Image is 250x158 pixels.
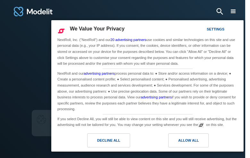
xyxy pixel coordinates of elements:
span: We Value Your Privacy [70,26,125,31]
a: home [13,4,54,19]
div: Allow All [178,137,199,144]
p: We use to provide you the best user experience and for performance analytics. [50,115,169,129]
div: If you select Decline All, you will still be able to view content on this site and you will still... [56,114,239,129]
div: NextRoll, Inc. ("NextRoll") and our use cookies and similar technologies on this site and use per... [56,36,239,67]
div: menu [229,8,237,15]
img: modelit logo [13,4,54,19]
a: 20 advertising partners [111,38,146,42]
a: advertising partners [141,95,172,99]
div: NextRoll and our process personal data to: ● Store and/or access information on a device; ● Creat... [56,69,239,113]
a: Settings [196,24,211,36]
div: Settings [207,26,224,33]
a: Decline All [55,133,147,151]
a: Allow All [147,133,240,151]
a: advertising partners [84,71,115,75]
div: Decline All [97,137,120,144]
